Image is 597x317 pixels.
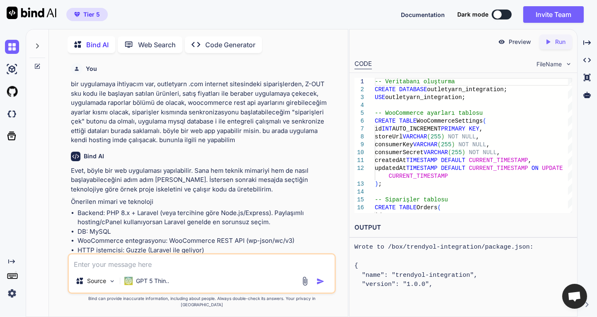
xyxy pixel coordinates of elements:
span: FileName [536,60,562,68]
span: , [479,126,483,132]
span: id [375,126,382,132]
p: Önerilen mimari ve teknoloji [71,197,334,207]
span: CURRENT_TIMESTAMP [388,173,448,179]
li: HTTP istemcisi: Guzzle (Laravel ile geliyor) [78,246,334,255]
span: ) [451,141,455,148]
span: UPDATE [542,165,563,172]
span: NOT [469,149,479,156]
span: PRIMARY [441,212,465,219]
span: Orders [417,204,437,211]
img: premium [74,12,80,17]
span: -- WooCommerce ayarları tablosu [375,110,483,116]
p: GPT 5 Thin.. [136,277,169,285]
span: AUTO_INCREMENT [392,126,441,132]
span: updatedAt [375,165,406,172]
div: 12 [354,165,364,172]
img: darkCloudIdeIcon [5,107,19,121]
span: ( [427,133,430,140]
p: Preview [509,38,531,46]
span: DEFAULT [441,165,465,172]
span: TIMESTAMP [406,165,437,172]
span: DATABASE [399,86,427,93]
span: ) [441,133,444,140]
div: 9 [354,141,364,149]
span: outletyarn_integration; [427,86,507,93]
span: INT [382,212,392,219]
span: TABLE [399,118,417,124]
p: Source [87,277,106,285]
button: Invite Team [523,6,584,23]
img: attachment [300,276,310,286]
span: NULL [483,149,497,156]
img: icon [316,277,325,286]
span: NULL [472,141,486,148]
span: id [375,212,382,219]
img: ai-studio [5,62,19,76]
div: 3 [354,94,364,102]
span: 255 [441,141,451,148]
div: 16 [354,204,364,212]
span: NULL [462,133,476,140]
span: CURRENT_TIMESTAMP [469,157,528,164]
div: 14 [354,188,364,196]
span: NOT [458,141,468,148]
p: Evet, böyle bir web uygulaması yapılabilir. Sana hem teknik mimariyi hem de nasıl başlayabileceği... [71,166,334,194]
span: TIMESTAMP [406,157,437,164]
button: Documentation [401,10,445,19]
div: 2 [354,86,364,94]
span: ) [462,149,465,156]
span: CREATE [375,86,396,93]
img: chevron down [565,60,572,68]
span: 255 [451,149,462,156]
span: storeUrl [375,133,403,140]
span: -- Veritabanı oluşturma [375,78,455,85]
p: Bind can provide inaccurate information, including about people. Always double-check its answers.... [68,295,335,308]
span: , [528,157,531,164]
div: 5 [354,109,364,117]
span: , [497,149,500,156]
span: VARCHAR [403,133,427,140]
img: chat [5,40,19,54]
p: Web Search [138,40,176,50]
span: 255 [430,133,441,140]
img: Bind AI [7,7,56,19]
p: Code Generator [205,40,255,50]
span: PRIMARY [441,126,465,132]
div: CODE [354,59,372,69]
span: TABLE [399,204,417,211]
span: VARCHAR [413,141,437,148]
span: CREATE [375,118,396,124]
span: AUTO_INCREMENT [392,212,441,219]
span: ON [531,165,539,172]
span: , [476,133,479,140]
span: -- Siparişler tablosu [375,196,448,203]
div: 4 [354,102,364,109]
span: ( [448,149,451,156]
button: premiumTier 5 [66,8,108,21]
p: bir uygulamaya ihtiyacım var, outletyarn .com internet sitesindeki siparişlerden, Z-OUT sku kodu ... [71,80,334,145]
img: githubLight [5,85,19,99]
div: 15 [354,196,364,204]
div: 8 [354,133,364,141]
span: , [486,141,490,148]
span: consumerSecret [375,149,424,156]
span: INT [382,126,392,132]
span: KEY [469,212,479,219]
span: Dark mode [457,10,488,19]
span: consumerKey [375,141,413,148]
span: NOT [448,133,458,140]
img: settings [5,286,19,300]
div: 1 [354,78,364,86]
span: KEY [469,126,479,132]
p: Bind AI [86,40,109,50]
span: outletyarn_integration; [385,94,465,101]
span: createdAt [375,157,406,164]
div: 10 [354,149,364,157]
span: CURRENT_TIMESTAMP [469,165,528,172]
span: ( [483,118,486,124]
span: Tier 5 [83,10,100,19]
div: 13 [354,180,364,188]
img: Pick Models [109,278,116,285]
li: Backend: PHP 8.x + Laravel (veya tercihine göre Node.js/Express). Paylaşımlı hosting/cPanel kulla... [78,208,334,227]
span: DEFAULT [441,157,465,164]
